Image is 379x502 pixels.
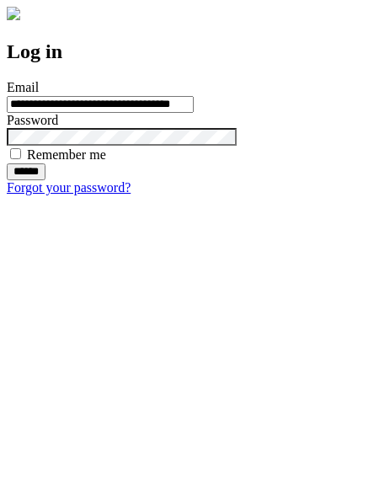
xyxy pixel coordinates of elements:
[7,7,20,20] img: logo-4e3dc11c47720685a147b03b5a06dd966a58ff35d612b21f08c02c0306f2b779.png
[7,40,372,63] h2: Log in
[7,80,39,94] label: Email
[27,147,106,162] label: Remember me
[7,113,58,127] label: Password
[7,180,131,195] a: Forgot your password?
